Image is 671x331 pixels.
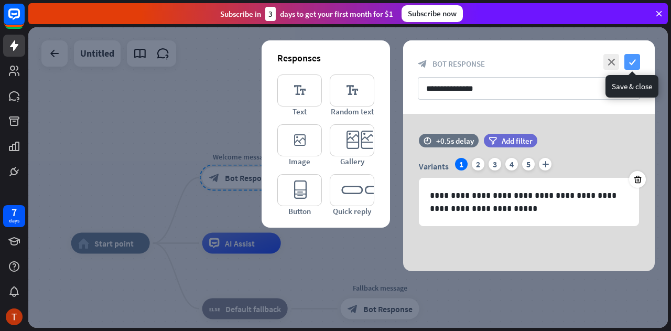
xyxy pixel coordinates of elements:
[522,158,535,170] div: 5
[436,136,474,146] div: +0.5s delay
[12,208,17,217] div: 7
[489,158,501,170] div: 3
[624,54,640,70] i: check
[220,7,393,21] div: Subscribe in days to get your first month for $1
[539,158,551,170] i: plus
[9,217,19,225] div: days
[265,7,276,21] div: 3
[418,59,427,69] i: block_bot_response
[502,136,533,146] span: Add filter
[603,54,619,70] i: close
[419,161,449,172] span: Variants
[8,4,40,36] button: Open LiveChat chat widget
[455,158,468,170] div: 1
[472,158,484,170] div: 2
[424,137,431,144] i: time
[505,158,518,170] div: 4
[3,205,25,227] a: 7 days
[489,137,497,145] i: filter
[432,59,485,69] span: Bot Response
[402,5,463,22] div: Subscribe now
